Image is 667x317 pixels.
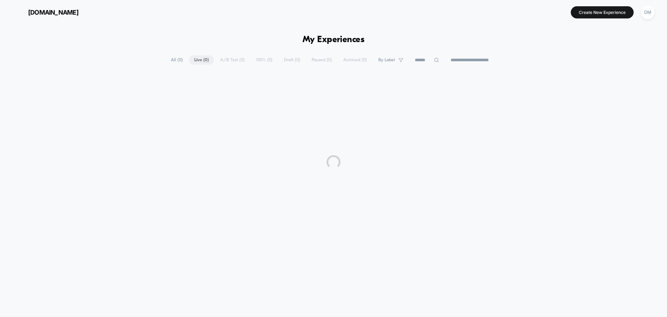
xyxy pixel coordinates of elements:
button: Create New Experience [571,6,634,18]
span: All ( 0 ) [166,55,188,65]
span: [DOMAIN_NAME] [28,9,79,16]
h1: My Experiences [303,35,365,45]
button: [DOMAIN_NAME] [10,7,81,18]
div: DM [641,6,654,19]
span: By Label [378,57,395,63]
button: DM [639,5,657,19]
